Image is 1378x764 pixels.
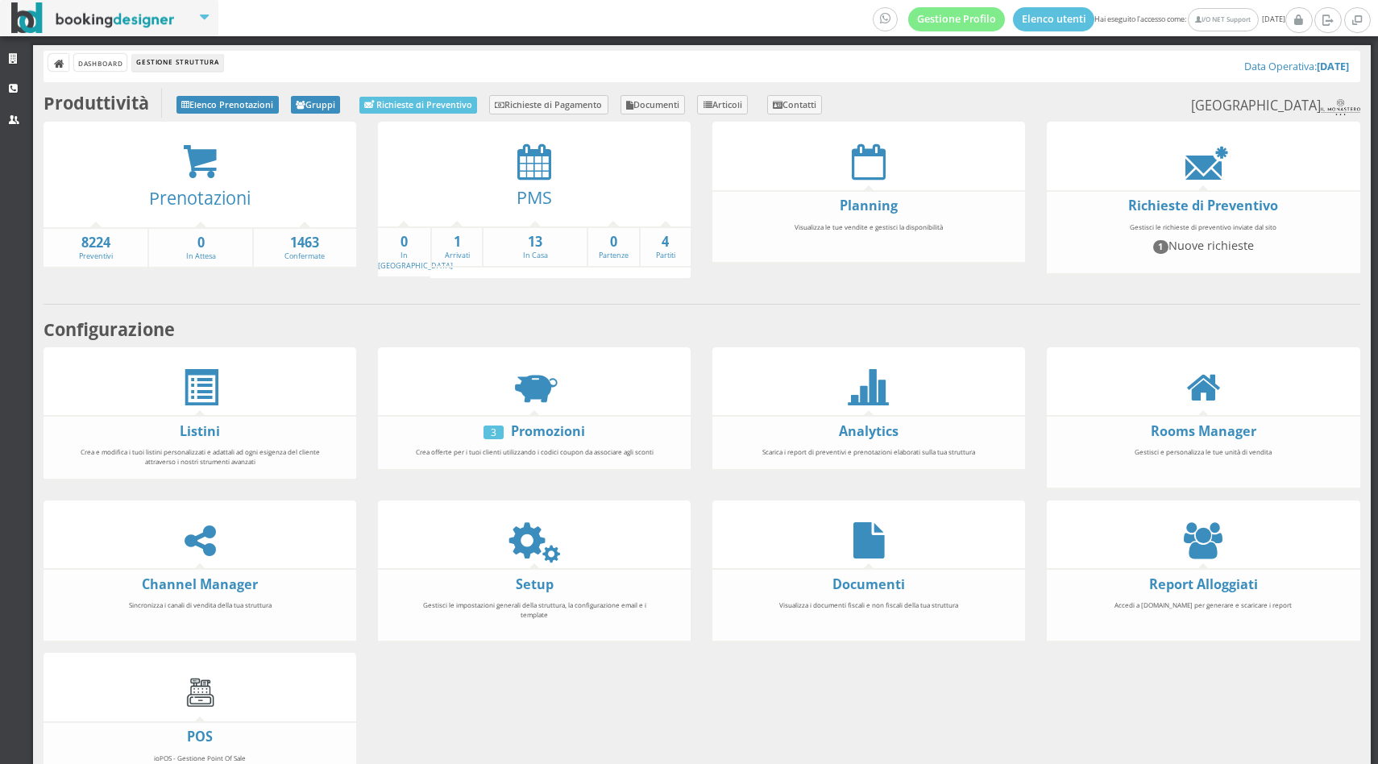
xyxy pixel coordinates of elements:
a: PMS [517,185,552,209]
strong: 8224 [44,234,147,252]
strong: 0 [149,234,251,252]
a: Articoli [697,95,748,114]
a: POS [187,728,213,745]
div: Gestisci le impostazioni generali della struttura, la configurazione email e i template [404,593,665,636]
div: Visualizza le tue vendite e gestisci la disponibilità [738,215,999,258]
a: Prenotazioni [149,186,251,210]
a: Setup [516,575,554,593]
img: BookingDesigner.com [11,2,175,34]
a: I/O NET Support [1188,8,1258,31]
img: cash-register.gif [182,675,218,711]
div: Sincronizza i canali di vendita della tua struttura [69,593,330,636]
b: [DATE] [1317,60,1349,73]
a: Richieste di Preventivo [1128,197,1278,214]
b: Configurazione [44,318,175,341]
div: Visualizza i documenti fiscali e non fiscali della tua struttura [738,593,999,636]
a: 0In Attesa [149,234,251,262]
a: Promozioni [511,422,585,440]
a: 8224Preventivi [44,234,147,262]
strong: 0 [378,233,430,251]
a: 1Arrivati [432,233,483,261]
div: Crea offerte per i tuoi clienti utilizzando i codici coupon da associare agli sconti [404,440,665,464]
a: Planning [840,197,898,214]
a: 0In [GEOGRAPHIC_DATA] [378,233,453,271]
strong: 1 [432,233,483,251]
a: Contatti [767,95,823,114]
h4: Nuove richieste [1080,239,1326,253]
a: 4Partiti [641,233,691,261]
a: 1463Confermate [254,234,356,262]
div: Gestisci e personalizza le tue unità di vendita [1073,440,1334,483]
a: Listini [180,422,220,440]
span: Hai eseguito l'accesso come: [DATE] [873,7,1285,31]
div: Crea e modifica i tuoi listini personalizzati e adattali ad ogni esigenza del cliente attraverso ... [69,440,330,473]
strong: 1463 [254,234,356,252]
div: Accedi a [DOMAIN_NAME] per generare e scaricare i report [1073,593,1334,636]
a: Data Operativa:[DATE] [1244,60,1349,73]
img: b02683e1799a11ee9a6c06dd0c9f6e15.png [1321,93,1360,122]
a: Report Alloggiati [1149,575,1258,593]
strong: 13 [484,233,586,251]
strong: 0 [588,233,639,251]
div: Gestisci le richieste di preventivo inviate dal sito [1073,215,1334,268]
a: Elenco Prenotazioni [176,96,279,114]
small: [GEOGRAPHIC_DATA] [1191,93,1360,122]
a: 13In Casa [484,233,586,261]
a: Documenti [621,95,686,114]
a: Channel Manager [142,575,258,593]
a: Rooms Manager [1151,422,1256,440]
a: Gruppi [291,96,341,114]
a: Richieste di Preventivo [359,97,477,114]
li: Gestione Struttura [132,54,222,72]
b: Produttività [44,91,149,114]
a: Richieste di Pagamento [489,95,608,114]
a: Gestione Profilo [908,7,1005,31]
div: Scarica i report di preventivi e prenotazioni elaborati sulla tua struttura [738,440,999,464]
a: Analytics [839,422,899,440]
a: Elenco utenti [1013,7,1095,31]
span: 1 [1153,240,1169,253]
a: Dashboard [74,54,127,71]
a: 0Partenze [588,233,639,261]
div: 3 [484,426,504,439]
a: Documenti [832,575,905,593]
strong: 4 [641,233,691,251]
